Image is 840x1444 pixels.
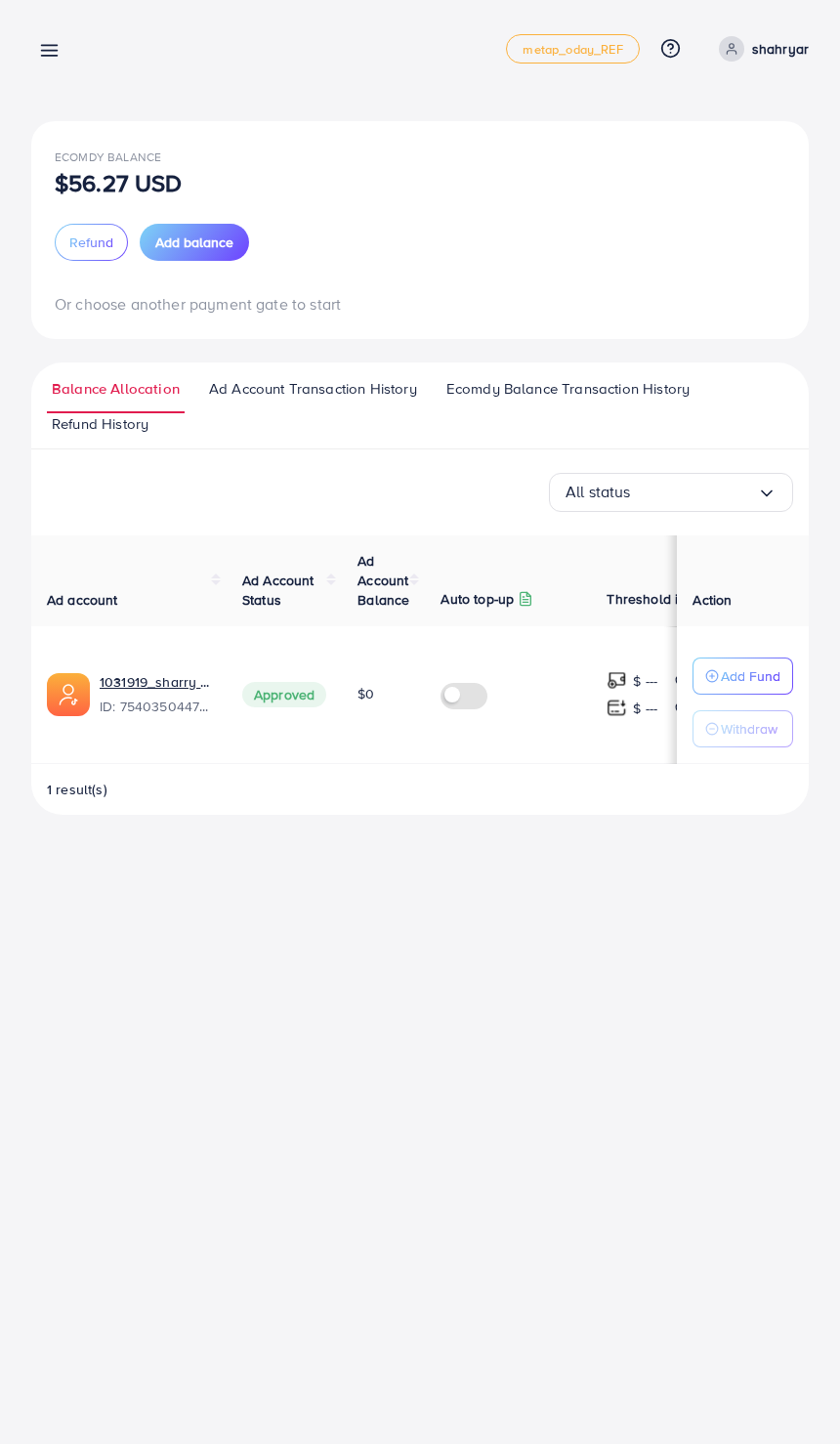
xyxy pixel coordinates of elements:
[52,413,148,435] span: Refund History
[631,477,757,507] input: Search for option
[55,292,785,316] p: Or choose another payment gate to start
[633,697,657,720] p: $ ---
[140,224,249,261] button: Add balance
[693,590,732,610] span: Action
[446,378,690,400] span: Ecomdy Balance Transaction History
[47,673,90,716] img: ic-ads-acc.e4c84228.svg
[47,590,118,610] span: Ad account
[100,672,211,692] a: 1031919_sharry mughal_1755624852344
[47,780,107,799] span: 1 result(s)
[55,224,128,261] button: Refund
[693,710,793,747] button: Withdraw
[209,378,417,400] span: Ad Account Transaction History
[607,698,627,718] img: top-up amount
[441,587,514,611] p: Auto top-up
[633,669,657,693] p: $ ---
[357,551,409,611] span: Ad Account Balance
[242,571,315,610] span: Ad Account Status
[607,587,744,611] p: Threshold information
[721,664,780,688] p: Add Fund
[242,682,326,707] span: Approved
[721,717,777,741] p: Withdraw
[506,34,639,64] a: metap_oday_REF
[100,672,211,717] div: <span class='underline'>1031919_sharry mughal_1755624852344</span></br>7540350447681863698
[357,684,374,703] span: $0
[523,43,622,56] span: metap_oday_REF
[69,233,113,252] span: Refund
[155,233,233,252] span: Add balance
[52,378,180,400] span: Balance Allocation
[752,37,809,61] p: shahryar
[711,36,809,62] a: shahryar
[549,473,793,512] div: Search for option
[693,658,793,695] button: Add Fund
[607,670,627,691] img: top-up amount
[100,697,211,716] span: ID: 7540350447681863698
[55,171,183,194] p: $56.27 USD
[55,149,161,165] span: Ecomdy Balance
[566,477,631,507] span: All status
